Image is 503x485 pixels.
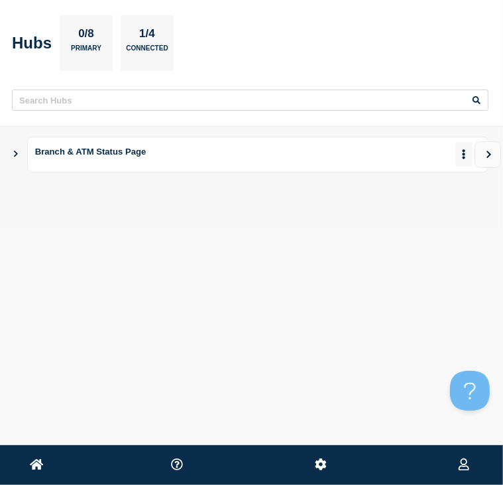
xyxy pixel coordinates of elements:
[71,44,101,58] p: Primary
[13,149,19,159] button: Show Connected Hubs
[450,371,490,411] iframe: Help Scout Beacon - Open
[12,90,488,111] input: Search Hubs
[35,142,425,162] p: Branch & ATM Status Page
[12,34,52,52] h2: Hubs
[126,44,168,58] p: Connected
[74,27,99,44] p: 0/8
[475,141,501,168] button: View
[135,27,160,44] p: 1/4
[455,142,473,167] button: More actions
